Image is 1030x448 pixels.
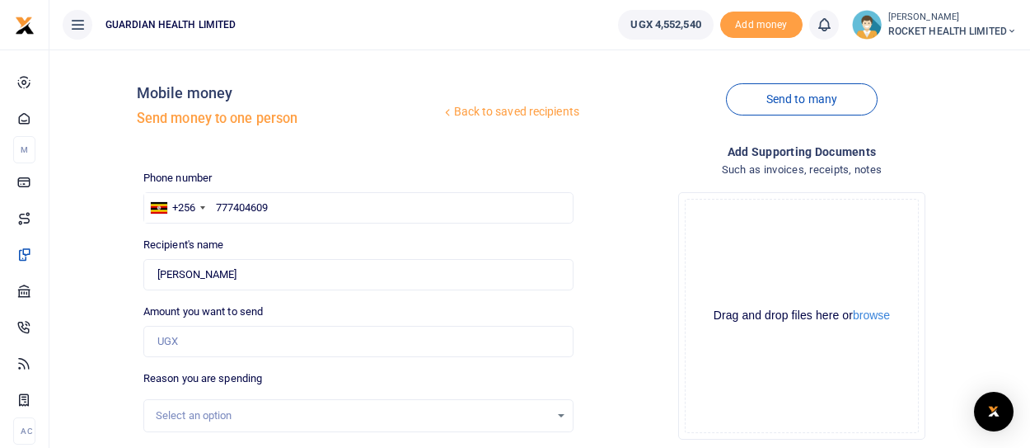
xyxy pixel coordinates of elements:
small: [PERSON_NAME] [888,11,1017,25]
a: Back to saved recipients [441,97,580,127]
span: UGX 4,552,540 [630,17,700,33]
div: Open Intercom Messenger [974,392,1014,431]
label: Recipient's name [143,237,224,253]
div: +256 [172,200,195,216]
li: M [13,136,35,163]
label: Phone number [143,170,212,186]
span: ROCKET HEALTH LIMITED [888,24,1017,39]
img: logo-small [15,16,35,35]
button: browse [853,309,890,321]
li: Ac [13,417,35,445]
div: Select an option [156,408,550,424]
a: logo-small logo-large logo-large [15,18,35,31]
div: Uganda: +256 [144,193,210,223]
label: Reason you are spending [143,370,262,387]
a: UGX 4,552,540 [618,10,713,40]
input: Enter phone number [143,192,574,224]
div: Drag and drop files here or [686,308,918,323]
a: Add money [720,17,803,30]
h4: Such as invoices, receipts, notes [587,161,1017,179]
h4: Mobile money [137,84,442,102]
div: File Uploader [678,192,925,440]
a: Send to many [726,83,878,116]
h5: Send money to one person [137,111,442,127]
li: Toup your wallet [720,12,803,39]
h4: Add supporting Documents [587,143,1017,161]
img: profile-user [852,10,882,40]
li: Wallet ballance [611,10,719,40]
input: UGX [143,326,574,357]
span: Add money [720,12,803,39]
a: profile-user [PERSON_NAME] ROCKET HEALTH LIMITED [852,10,1017,40]
label: Amount you want to send [143,304,263,320]
input: Loading name... [143,259,574,290]
span: GUARDIAN HEALTH LIMITED [99,17,242,32]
